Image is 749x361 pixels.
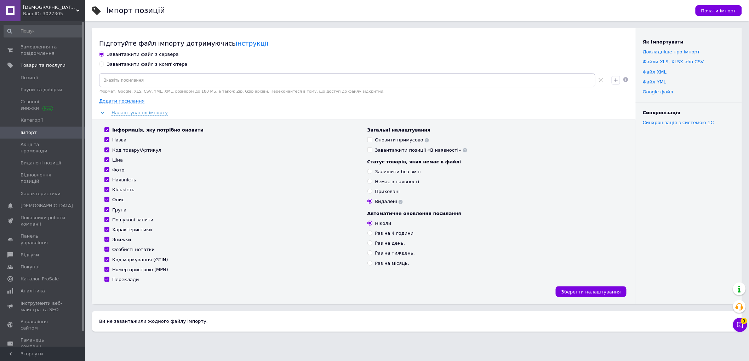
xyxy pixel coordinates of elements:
input: Пошук [4,25,84,37]
div: Інформація, яку потрібно оновити [112,127,204,133]
span: [DEMOGRAPHIC_DATA] [21,203,73,209]
h1: Імпорт позицій [106,6,165,15]
button: Зберегти налаштування [556,286,627,297]
span: Гаманець компанії [21,337,65,350]
span: Акції та промокоди [21,141,65,154]
span: Товари та послуги [21,62,65,69]
div: Раз на місяць. [375,260,409,267]
span: Імпорт [21,129,37,136]
div: Загальні налаштування [367,127,623,133]
div: Раз на день. [375,240,405,246]
div: Синхронізація [643,110,735,116]
div: Ваш ID: 3027305 [23,11,85,17]
span: Характеристики [21,191,61,197]
span: Аналітика [21,288,45,294]
span: Додати посилання [99,98,144,104]
a: Файли ХLS, XLSX або CSV [643,59,704,64]
a: Синхронізація з системою 1С [643,120,714,125]
div: Особисті нотатки [112,246,155,253]
div: Ви не завантажили жодного файлу імпорту. [92,311,742,332]
div: Знижки [112,237,131,243]
div: Автоматичне оновлення посилання [367,210,623,217]
div: Підготуйте файл імпорту дотримуючись [99,39,629,48]
div: Характеристики [112,227,152,233]
div: Ціна [112,157,123,163]
div: Фото [112,167,125,173]
div: Раз на 4 години [375,230,414,237]
div: Група [112,207,126,213]
div: Формат: Google, XLS, CSV, YML, XML, розміром до 180 МБ, а також Zip, Gzip архіви. Переконайтеся в... [99,89,606,94]
button: Почати імпорт [696,5,742,16]
div: Ніколи [375,220,391,227]
div: Раз на тиждень. [375,250,415,256]
span: Покупці [21,264,40,270]
div: Наявність [112,177,136,183]
span: 3 [741,316,747,322]
div: Назва [112,137,126,143]
a: Файл XML [643,69,667,75]
span: Сезонні знижки [21,99,65,111]
div: Завантажити позиції «В наявності» [375,147,467,153]
div: Приховані [375,188,400,195]
span: Бумвест Пром [23,4,76,11]
span: Показники роботи компанії [21,215,65,227]
div: Завантажити файл з комп'ютера [107,61,188,68]
span: Зберегти налаштування [561,289,621,295]
span: Інструменти веб-майстра та SEO [21,300,65,313]
span: Категорії [21,117,43,123]
a: Google файл [643,89,673,94]
span: Управління сайтом [21,319,65,331]
span: Групи та добірки [21,87,62,93]
div: Оновити примусово [375,137,429,143]
span: Видалені позиції [21,160,61,166]
div: Залишити без змін [375,169,421,175]
input: Вкажіть посилання [99,73,595,87]
div: Видалені [375,198,403,205]
div: Пошукові запити [112,217,153,223]
span: Відгуки [21,252,39,258]
a: інструкції [236,40,268,47]
div: Немає в наявності [375,179,419,185]
span: Почати імпорт [701,8,736,13]
div: Опис [112,197,124,203]
span: Панель управління [21,233,65,246]
div: Як імпортувати [643,39,735,45]
span: Налаштування імпорту [112,110,168,116]
span: Каталог ProSale [21,276,59,282]
button: Чат з покупцем3 [733,318,747,332]
div: Номер пристрою (MPN) [112,267,168,273]
div: Кількість [112,187,135,193]
div: Статус товарів, яких немає в файлі [367,159,623,165]
div: Завантажити файл з сервера [107,51,179,58]
div: Код товару/Артикул [112,147,161,153]
span: Позиції [21,75,38,81]
a: Файл YML [643,79,666,85]
div: Код маркування (GTIN) [112,257,168,263]
a: Докладніше про імпорт [643,49,700,54]
span: Замовлення та повідомлення [21,44,65,57]
div: Переклади [112,276,139,283]
span: Відновлення позицій [21,172,65,185]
